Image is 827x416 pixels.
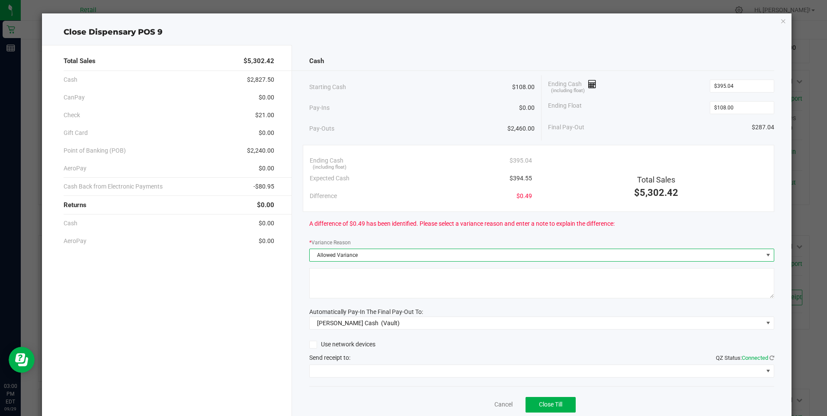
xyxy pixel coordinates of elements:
[64,219,77,228] span: Cash
[519,103,535,112] span: $0.00
[512,83,535,92] span: $108.00
[752,123,774,132] span: $287.04
[539,401,562,408] span: Close Till
[634,187,678,198] span: $5,302.42
[244,56,274,66] span: $5,302.42
[548,80,596,93] span: Ending Cash
[548,123,584,132] span: Final Pay-Out
[42,26,791,38] div: Close Dispensary POS 9
[637,175,675,184] span: Total Sales
[309,219,615,228] span: A difference of $0.49 has been identified. Please select a variance reason and enter a note to ex...
[259,93,274,102] span: $0.00
[64,182,163,191] span: Cash Back from Electronic Payments
[548,101,582,114] span: Ending Float
[507,124,535,133] span: $2,460.00
[259,219,274,228] span: $0.00
[64,196,274,214] div: Returns
[510,174,532,183] span: $394.55
[716,355,774,361] span: QZ Status:
[255,111,274,120] span: $21.00
[309,124,334,133] span: Pay-Outs
[247,146,274,155] span: $2,240.00
[64,75,77,84] span: Cash
[310,174,349,183] span: Expected Cash
[310,156,343,165] span: Ending Cash
[9,347,35,373] iframe: Resource center
[259,237,274,246] span: $0.00
[313,164,346,171] span: (including float)
[516,192,532,201] span: $0.49
[309,56,324,66] span: Cash
[551,87,585,95] span: (including float)
[310,192,337,201] span: Difference
[381,320,400,326] span: (Vault)
[309,83,346,92] span: Starting Cash
[64,56,96,66] span: Total Sales
[259,164,274,173] span: $0.00
[510,156,532,165] span: $395.04
[309,103,330,112] span: Pay-Ins
[526,397,576,413] button: Close Till
[247,75,274,84] span: $2,827.50
[253,182,274,191] span: -$80.95
[309,308,423,315] span: Automatically Pay-In The Final Pay-Out To:
[309,239,351,246] label: Variance Reason
[64,237,87,246] span: AeroPay
[494,400,513,409] a: Cancel
[309,354,350,361] span: Send receipt to:
[257,200,274,210] span: $0.00
[742,355,768,361] span: Connected
[259,128,274,138] span: $0.00
[309,340,375,349] label: Use network devices
[64,164,87,173] span: AeroPay
[317,320,378,326] span: [PERSON_NAME] Cash
[64,146,126,155] span: Point of Banking (POB)
[310,249,763,261] span: Allowed Variance
[64,128,88,138] span: Gift Card
[64,93,85,102] span: CanPay
[64,111,80,120] span: Check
